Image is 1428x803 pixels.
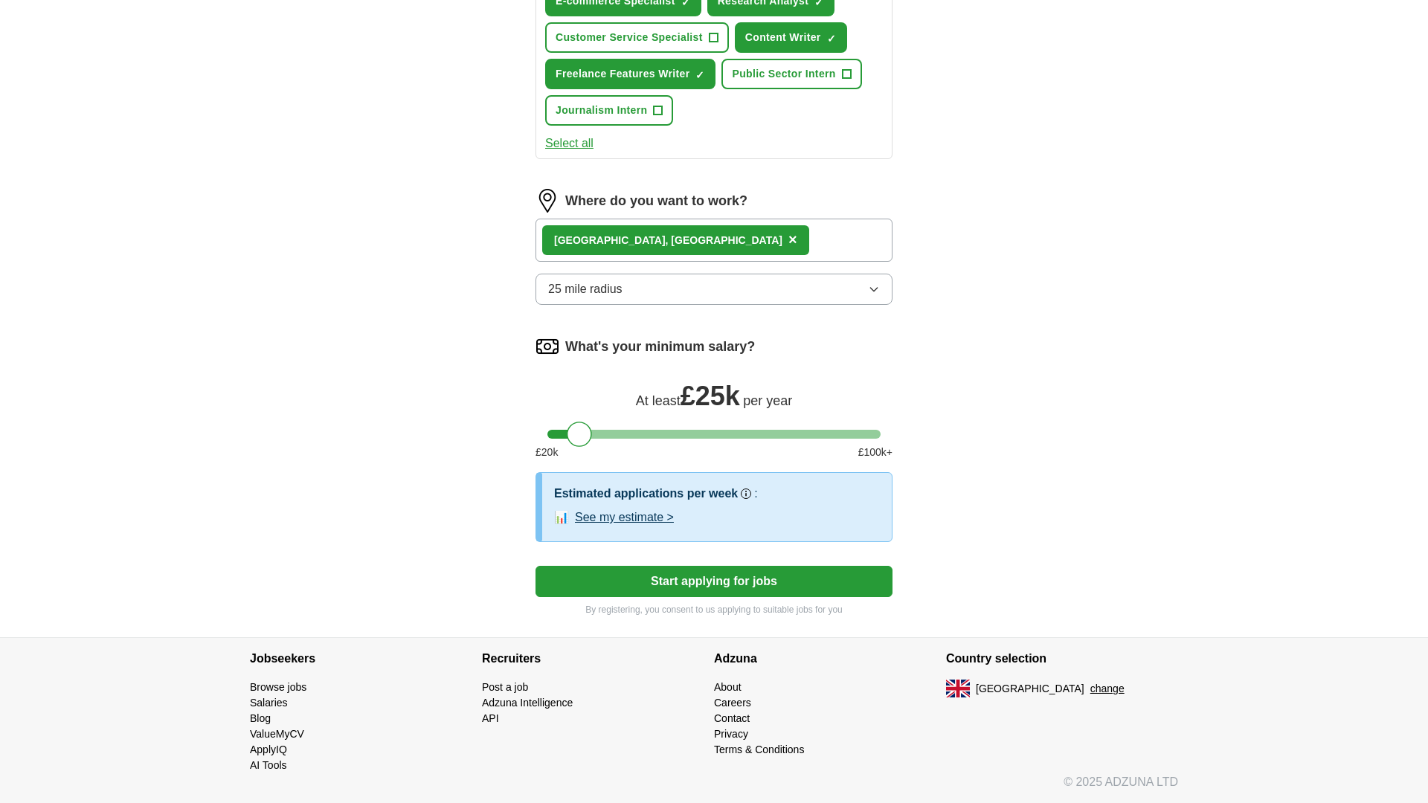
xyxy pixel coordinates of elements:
[732,66,835,82] span: Public Sector Intern
[250,744,287,755] a: ApplyIQ
[976,681,1084,697] span: [GEOGRAPHIC_DATA]
[714,681,742,693] a: About
[545,59,715,89] button: Freelance Features Writer✓
[714,728,748,740] a: Privacy
[545,135,594,152] button: Select all
[636,393,681,408] span: At least
[545,95,673,126] button: Journalism Intern
[827,33,836,45] span: ✓
[681,381,740,411] span: £ 25k
[946,680,970,697] img: UK flag
[565,337,755,357] label: What's your minimum salary?
[754,485,757,503] h3: :
[250,712,271,724] a: Blog
[788,231,797,248] span: ×
[535,566,892,597] button: Start applying for jobs
[548,280,623,298] span: 25 mile radius
[554,485,738,503] h3: Estimated applications per week
[554,509,569,526] span: 📊
[556,30,703,45] span: Customer Service Specialist
[721,59,861,89] button: Public Sector Intern
[535,189,559,213] img: location.png
[745,30,821,45] span: Content Writer
[1090,681,1125,697] button: change
[554,233,782,248] div: [GEOGRAPHIC_DATA], [GEOGRAPHIC_DATA]
[556,66,689,82] span: Freelance Features Writer
[250,697,288,709] a: Salaries
[556,103,647,118] span: Journalism Intern
[545,22,729,53] button: Customer Service Specialist
[743,393,792,408] span: per year
[735,22,847,53] button: Content Writer✓
[250,681,306,693] a: Browse jobs
[575,509,674,526] button: See my estimate >
[482,712,499,724] a: API
[714,744,804,755] a: Terms & Conditions
[250,759,287,771] a: AI Tools
[535,274,892,305] button: 25 mile radius
[535,445,558,460] span: £ 20 k
[714,712,750,724] a: Contact
[250,728,304,740] a: ValueMyCV
[535,603,892,616] p: By registering, you consent to us applying to suitable jobs for you
[535,335,559,358] img: salary.png
[714,697,751,709] a: Careers
[565,191,747,211] label: Where do you want to work?
[946,638,1178,680] h4: Country selection
[238,773,1190,803] div: © 2025 ADZUNA LTD
[695,69,704,81] span: ✓
[482,697,573,709] a: Adzuna Intelligence
[482,681,528,693] a: Post a job
[788,229,797,251] button: ×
